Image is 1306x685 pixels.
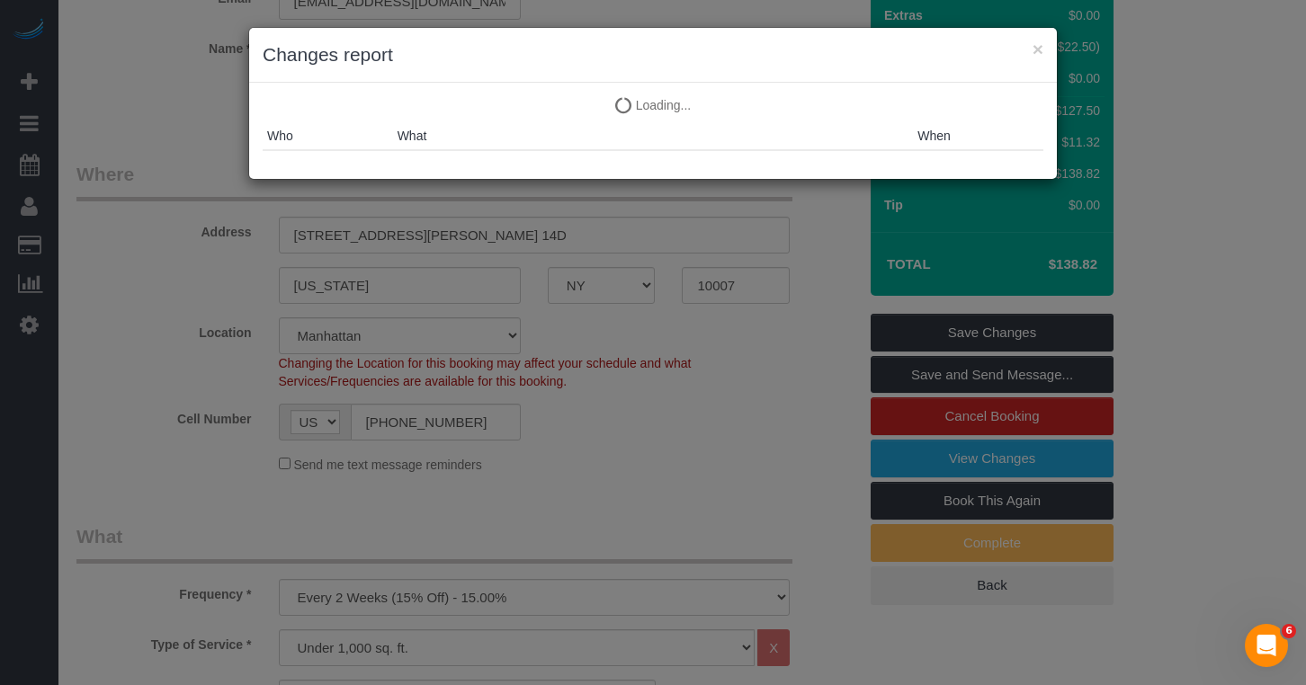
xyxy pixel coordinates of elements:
sui-modal: Changes report [249,28,1057,179]
th: Who [263,122,393,150]
p: Loading... [263,96,1043,114]
th: When [913,122,1043,150]
span: 6 [1282,624,1296,638]
th: What [393,122,914,150]
iframe: Intercom live chat [1245,624,1288,667]
button: × [1033,40,1043,58]
h3: Changes report [263,41,1043,68]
